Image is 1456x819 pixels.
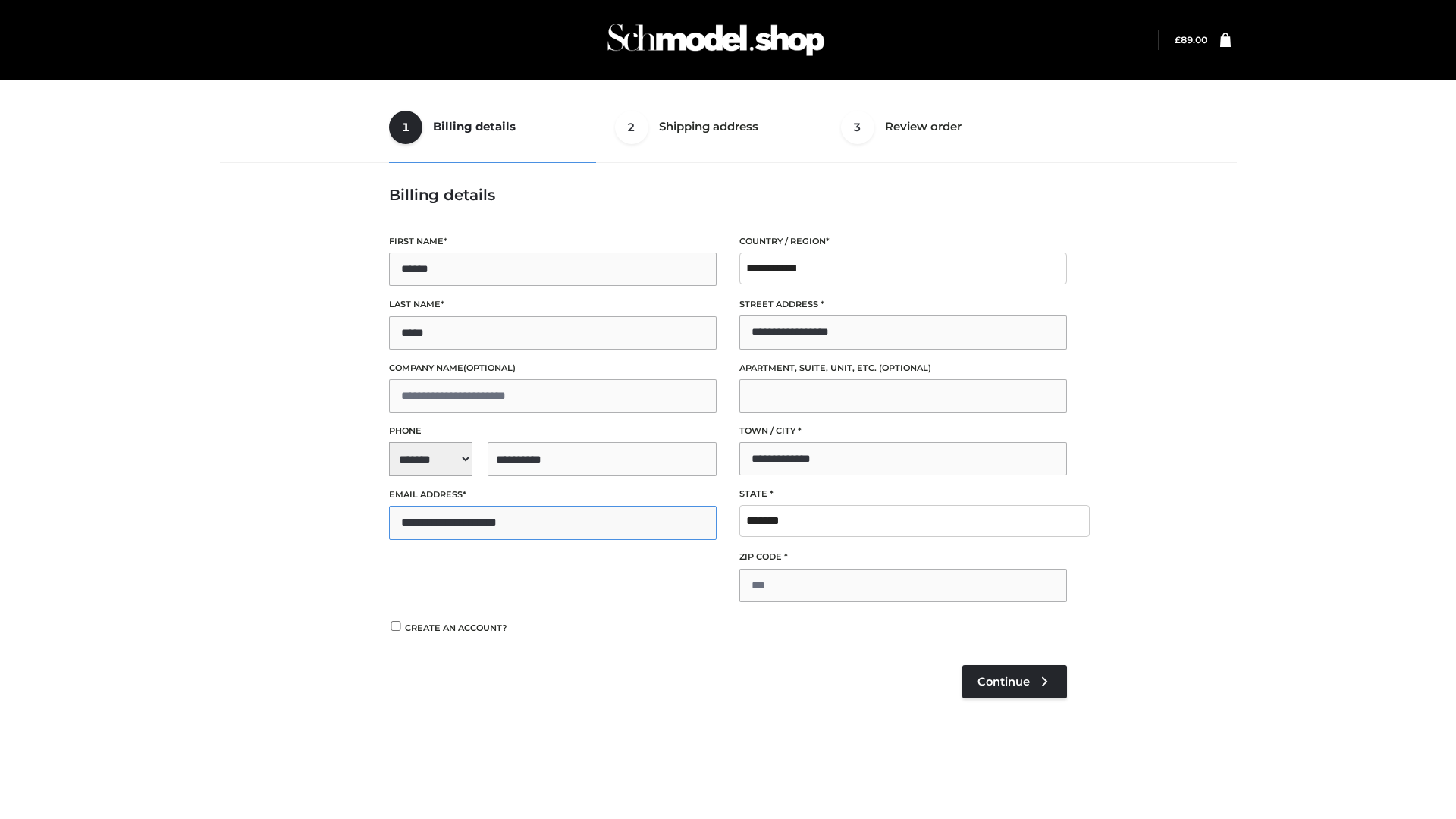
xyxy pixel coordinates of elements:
label: Country / Region [739,234,1067,249]
label: Email address [389,488,717,502]
span: (optional) [463,362,516,373]
label: Street address [739,297,1067,312]
input: Create an account? [389,621,403,631]
span: (optional) [879,362,931,373]
span: Continue [977,675,1030,689]
label: First name [389,234,717,249]
label: Phone [389,424,717,438]
bdi: 89.00 [1175,34,1207,45]
span: £ [1175,34,1181,45]
h3: Billing details [389,186,1067,204]
img: Schmodel Admin 964 [602,10,830,70]
label: ZIP Code [739,550,1067,564]
label: Apartment, suite, unit, etc. [739,361,1067,375]
label: State [739,487,1067,501]
label: Last name [389,297,717,312]
a: £89.00 [1175,34,1207,45]
label: Town / City [739,424,1067,438]
a: Continue [962,665,1067,698]
label: Company name [389,361,717,375]
span: Create an account? [405,623,507,633]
